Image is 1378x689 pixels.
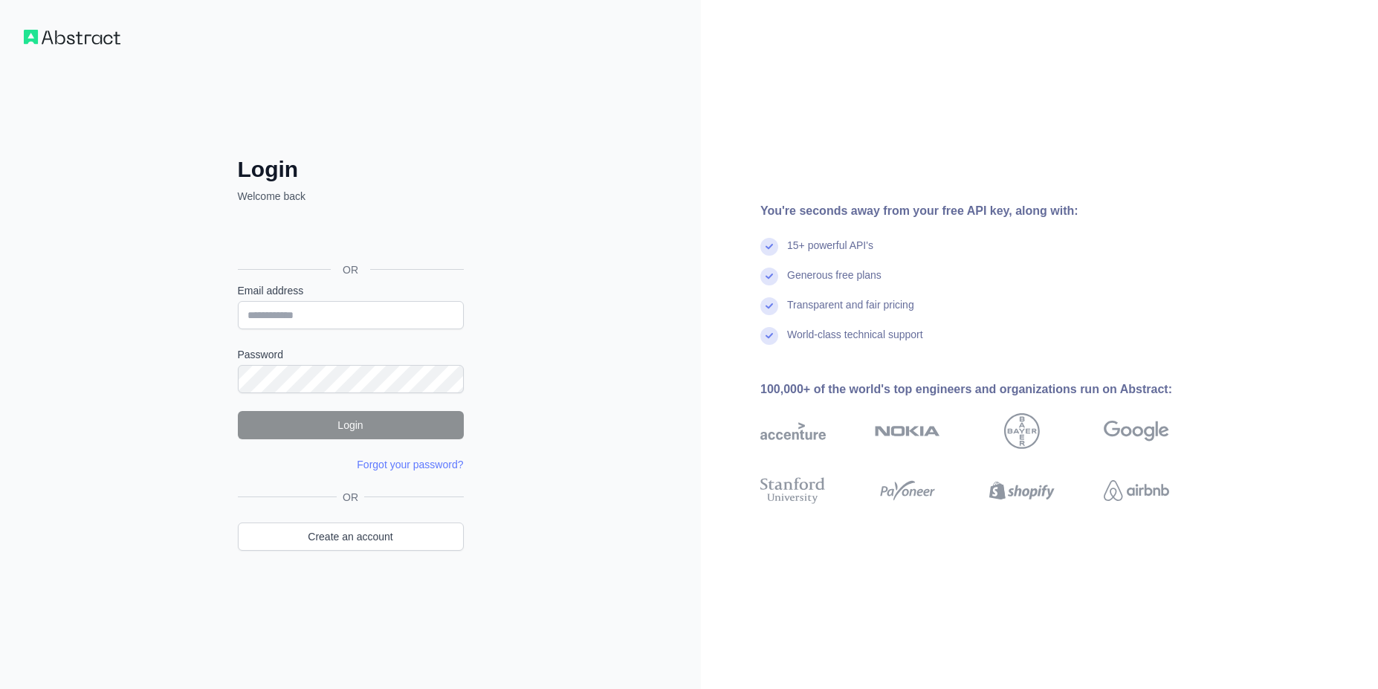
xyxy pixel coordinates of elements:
[989,474,1055,507] img: shopify
[24,30,120,45] img: Workflow
[787,238,873,268] div: 15+ powerful API's
[760,297,778,315] img: check mark
[1004,413,1040,449] img: bayer
[760,474,826,507] img: stanford university
[230,220,468,253] iframe: Sign in with Google Button
[238,156,464,183] h2: Login
[760,413,826,449] img: accenture
[238,411,464,439] button: Login
[760,268,778,285] img: check mark
[787,268,882,297] div: Generous free plans
[760,238,778,256] img: check mark
[787,327,923,357] div: World-class technical support
[238,283,464,298] label: Email address
[760,381,1217,398] div: 100,000+ of the world's top engineers and organizations run on Abstract:
[238,523,464,551] a: Create an account
[875,474,940,507] img: payoneer
[1104,474,1169,507] img: airbnb
[787,297,914,327] div: Transparent and fair pricing
[760,202,1217,220] div: You're seconds away from your free API key, along with:
[337,490,364,505] span: OR
[357,459,463,470] a: Forgot your password?
[760,327,778,345] img: check mark
[331,262,370,277] span: OR
[238,189,464,204] p: Welcome back
[1104,413,1169,449] img: google
[875,413,940,449] img: nokia
[238,347,464,362] label: Password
